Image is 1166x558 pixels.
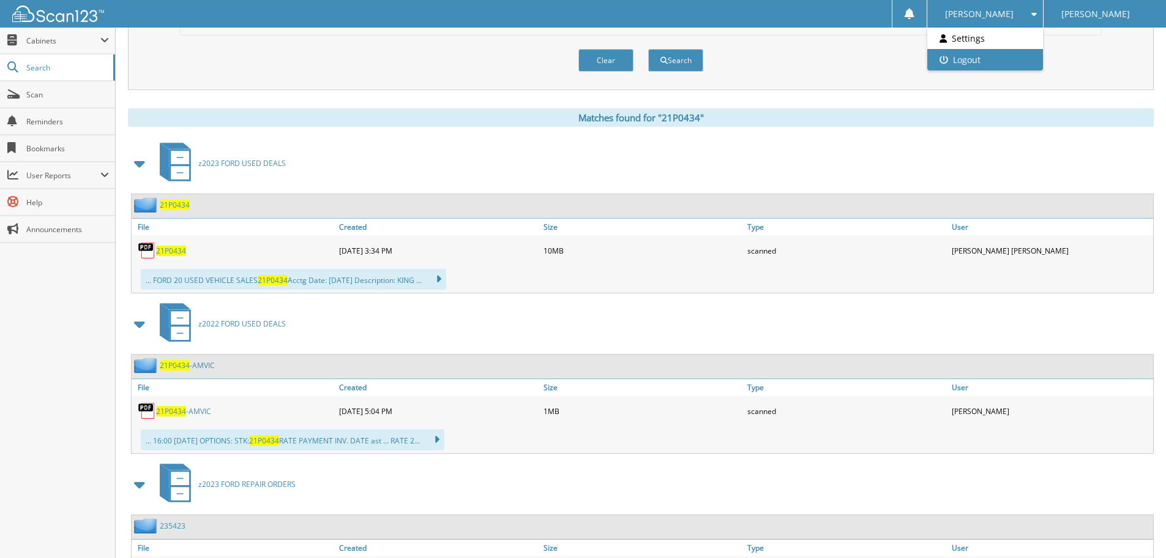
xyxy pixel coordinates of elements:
[26,89,109,100] span: Scan
[160,360,215,371] a: 21P0434-AMVIC
[949,379,1153,396] a: User
[152,300,286,348] a: z2022 FORD USED DEALS
[134,358,160,373] img: folder2.png
[336,540,540,556] a: Created
[198,479,296,489] span: z2023 FORD REPAIR ORDERS
[132,219,336,235] a: File
[156,406,211,417] a: 21P0434-AMVIC
[138,402,156,420] img: PDF.png
[26,197,109,208] span: Help
[744,379,949,396] a: Type
[1105,499,1166,558] iframe: Chat Widget
[26,224,109,235] span: Announcements
[160,360,190,371] span: 21P0434
[26,143,109,154] span: Bookmarks
[744,540,949,556] a: Type
[927,28,1043,49] a: Settings
[336,379,540,396] a: Created
[540,238,745,263] div: 10MB
[152,460,296,508] a: z2023 FORD REPAIR ORDERS
[540,540,745,556] a: Size
[540,379,745,396] a: Size
[949,540,1153,556] a: User
[949,238,1153,263] div: [PERSON_NAME] [PERSON_NAME]
[156,246,186,256] a: 21P0434
[134,518,160,533] img: folder2.png
[26,62,107,73] span: Search
[138,241,156,260] img: PDF.png
[198,319,286,329] span: z2022 FORD USED DEALS
[160,521,185,531] a: 235423
[26,170,100,181] span: User Reports
[927,49,1043,70] a: Logout
[744,238,949,263] div: scanned
[12,6,104,22] img: scan123-logo-white.svg
[128,108,1154,127] div: Matches found for "21P0434"
[141,429,444,450] div: ... 16:00 [DATE] OPTIONS: STK: RATE PAYMENT INV. DATE ast ... RATE 2...
[198,158,286,168] span: z2023 FORD USED DEALS
[249,435,279,446] span: 21P0434
[540,399,745,423] div: 1MB
[945,10,1014,18] span: [PERSON_NAME]
[160,200,190,210] a: 21P0434
[336,219,540,235] a: Created
[141,269,446,290] div: ... FORD 20 USED VEHICLE SALES Acctg Date: [DATE] Description: KING ...
[578,49,633,72] button: Clear
[258,275,288,285] span: 21P0434
[949,399,1153,423] div: [PERSON_NAME]
[132,540,336,556] a: File
[132,379,336,396] a: File
[949,219,1153,235] a: User
[648,49,703,72] button: Search
[744,399,949,423] div: scanned
[26,116,109,127] span: Reminders
[152,139,286,187] a: z2023 FORD USED DEALS
[336,238,540,263] div: [DATE] 3:34 PM
[744,219,949,235] a: Type
[156,406,186,417] span: 21P0434
[26,36,100,46] span: Cabinets
[134,197,160,213] img: folder2.png
[1061,10,1130,18] span: [PERSON_NAME]
[336,399,540,423] div: [DATE] 5:04 PM
[540,219,745,235] a: Size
